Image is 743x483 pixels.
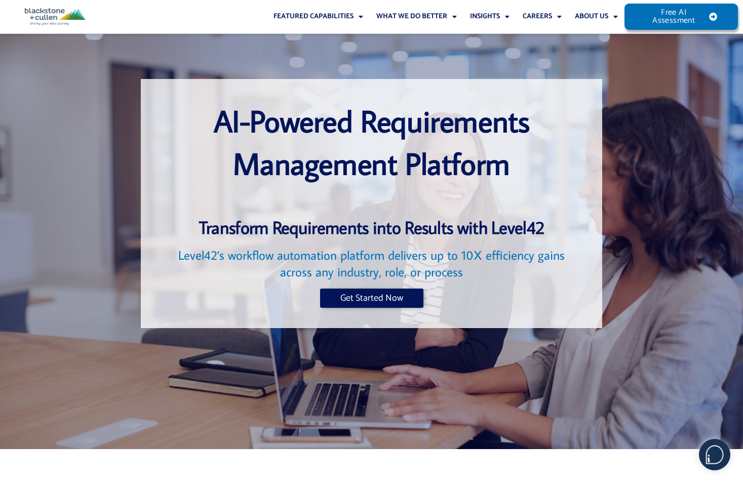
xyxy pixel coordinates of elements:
h3: Transform Requirements into Results with Level42 [161,216,582,239]
span: Get Started Now [340,294,403,303]
span: Free AI Assessment [645,9,702,25]
a: Get Started Now [320,289,423,308]
a: Free AI Assessment [624,4,738,30]
h2: Level42's workflow automation platform delivers up to 10X efficiency gains across any industry, r... [161,247,582,280]
h1: AI-Powered Requirements Management Platform [161,99,582,184]
img: users%2F5SSOSaKfQqXq3cFEnIZRYMEs4ra2%2Fmedia%2Fimages%2F-Bulle%20blanche%20sans%20fond%20%2B%20ma... [699,439,730,470]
